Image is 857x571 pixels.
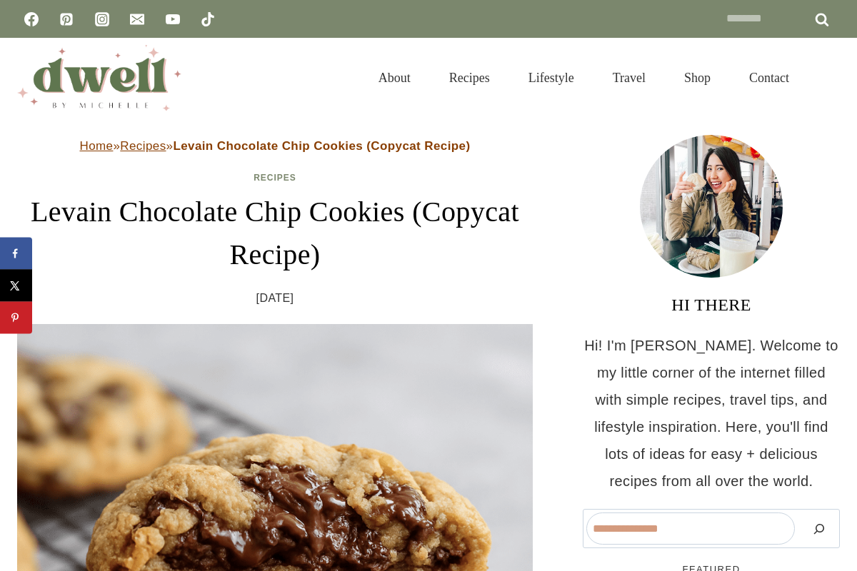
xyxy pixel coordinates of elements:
[17,191,533,276] h1: Levain Chocolate Chip Cookies (Copycat Recipe)
[256,288,294,309] time: [DATE]
[430,53,509,103] a: Recipes
[80,139,471,153] span: » »
[52,5,81,34] a: Pinterest
[88,5,116,34] a: Instagram
[80,139,114,153] a: Home
[254,173,296,183] a: Recipes
[816,66,840,90] button: View Search Form
[802,512,836,545] button: Search
[359,53,430,103] a: About
[17,5,46,34] a: Facebook
[17,45,181,111] img: DWELL by michelle
[730,53,808,103] a: Contact
[509,53,593,103] a: Lifestyle
[593,53,665,103] a: Travel
[359,53,808,103] nav: Primary Navigation
[583,332,840,495] p: Hi! I'm [PERSON_NAME]. Welcome to my little corner of the internet filled with simple recipes, tr...
[665,53,730,103] a: Shop
[123,5,151,34] a: Email
[194,5,222,34] a: TikTok
[583,292,840,318] h3: HI THERE
[173,139,470,153] strong: Levain Chocolate Chip Cookies (Copycat Recipe)
[120,139,166,153] a: Recipes
[159,5,187,34] a: YouTube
